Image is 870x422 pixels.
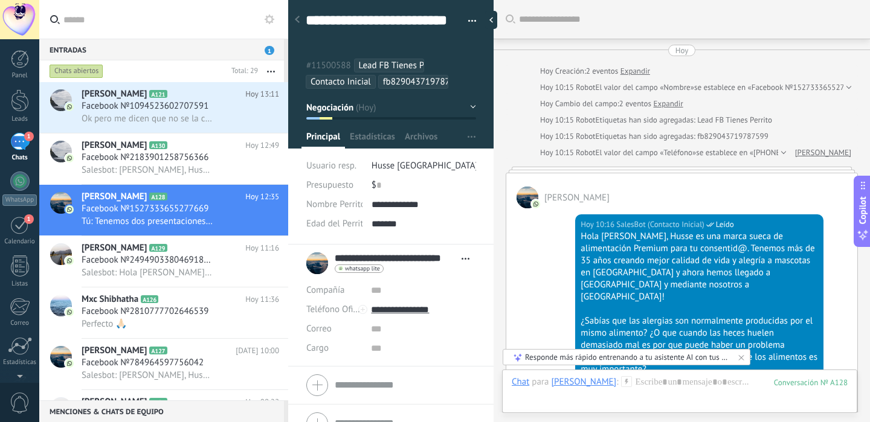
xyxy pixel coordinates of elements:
[24,214,34,224] span: 1
[149,90,167,98] span: A121
[540,98,683,110] div: Cambio del campo:
[39,236,288,287] a: avataricon[PERSON_NAME]A129Hoy 11:16Facebook №24949033804691896Salesbot: Hola [PERSON_NAME], Huss...
[306,300,362,319] button: Teléfono Oficina
[306,131,340,149] span: Principal
[236,345,279,357] span: [DATE] 10:00
[2,280,37,288] div: Listas
[65,257,74,265] img: icon
[82,357,204,369] span: Facebook №784964597756042
[2,154,37,162] div: Chats
[82,318,127,330] span: Perfecto 🙏🏻
[345,266,380,272] span: whatsapp lite
[540,65,555,77] div: Hoy
[306,195,362,214] div: Nombre Perrito
[39,339,288,389] a: avataricon[PERSON_NAME]A127[DATE] 10:00Facebook №784964597756042Salesbot: [PERSON_NAME], Husse es...
[65,154,74,162] img: icon
[82,191,147,203] span: [PERSON_NAME]
[532,376,549,388] span: para
[39,82,288,133] a: avataricon[PERSON_NAME]A121Hoy 13:11Facebook №1094523602707591Ok pero me dicen que no se la cambi...
[149,193,167,200] span: A128
[306,214,362,234] div: Edad del Perrito
[65,103,74,111] img: icon
[245,139,279,152] span: Hoy 12:49
[149,244,167,252] span: A129
[306,176,362,195] div: Presupuesto
[82,254,213,266] span: Facebook №24949033804691896
[596,147,697,159] span: El valor del campo «Teléfono»
[82,139,147,152] span: [PERSON_NAME]
[544,192,610,203] span: Reyna Esperanza Novelo Rosado
[306,339,362,358] div: Cargo
[485,11,497,29] div: Ocultar
[149,141,167,149] span: A130
[39,287,288,338] a: avatariconMxc ShibhathaA126Hoy 11:36Facebook №2810777702646539Perfecto 🙏🏻
[306,60,351,71] span: #11500588
[596,130,768,142] span: Etiquetas han sido agregadas: fb829043719787599
[576,131,595,141] span: Robot
[245,242,279,254] span: Hoy 11:16
[50,64,103,78] div: Chats abiertos
[245,88,279,100] span: Hoy 13:11
[581,219,616,231] div: Hoy 10:16
[306,281,362,300] div: Compañía
[696,147,820,159] span: se establece en «[PHONE_NUMBER]»
[596,114,773,126] span: Etiquetas han sido agregadas: Lead FB Tienes Perrito
[654,98,683,110] a: Expandir
[82,396,147,408] span: [PERSON_NAME]
[65,359,74,368] img: icon
[306,323,332,334] span: Correo
[540,114,576,126] div: Hoy 10:15
[619,98,651,110] span: 2 eventos
[2,72,37,80] div: Panel
[141,295,158,303] span: A126
[24,132,34,141] span: 1
[306,200,366,209] span: Nombre Perrito
[245,191,279,203] span: Hoy 12:35
[306,219,368,228] span: Edad del Perrito
[306,156,362,176] div: Usuario resp.
[551,376,616,387] div: Reyna Esperanza Novelo Rosado
[82,100,208,112] span: Facebook №1094523602707591
[82,293,138,305] span: Mxc Shibhatha
[350,131,395,149] span: Estadísticas
[39,185,288,235] a: avataricon[PERSON_NAME]A128Hoy 12:35Facebook №1527333655277669Tú: Tenemos dos presentaciones, de ...
[82,152,208,164] span: Facebook №2183901258756366
[149,398,167,406] span: A125
[675,45,689,56] div: Hoy
[39,133,288,184] a: avataricon[PERSON_NAME]A130Hoy 12:49Facebook №2183901258756366Salesbot: [PERSON_NAME], Husse es u...
[82,369,213,381] span: Salesbot: [PERSON_NAME], Husse es una marca sueca de alimentación Premium para tu consentid@. Ten...
[39,400,284,422] div: Menciones & Chats de equipo
[540,130,576,142] div: Hoy 10:15
[65,205,74,214] img: icon
[2,238,37,246] div: Calendario
[39,39,284,60] div: Entradas
[82,164,213,176] span: Salesbot: [PERSON_NAME], Husse es una marca sueca de alimentación Premium para tu consentid@. Ten...
[306,304,369,315] span: Teléfono Oficina
[306,160,356,171] span: Usuario resp.
[620,65,650,77] a: Expandir
[359,60,445,71] span: Lead FB Tienes Perrito
[694,82,865,94] span: se establece en «Facebook №1527333655277669»
[2,319,37,327] div: Correo
[306,319,332,339] button: Correo
[311,76,371,88] span: Contacto Inicial
[616,376,618,388] span: :
[82,203,208,215] span: Facebook №1527333655277669
[306,344,329,353] span: Cargo
[581,315,818,376] div: ¿Sabías que las alergias son normalmente producidas por el mismo alimento? ¿O que cuando las hece...
[306,179,353,191] span: Presupuesto
[258,60,284,82] button: Más
[716,219,734,231] span: Leído
[540,98,555,110] div: Hoy
[576,115,595,125] span: Robot
[540,65,650,77] div: Creación:
[82,242,147,254] span: [PERSON_NAME]
[405,131,437,149] span: Archivos
[596,82,694,94] span: El valor del campo «Nombre»
[2,359,37,366] div: Estadísticas
[82,88,147,100] span: [PERSON_NAME]
[576,82,595,92] span: Robot
[857,196,869,224] span: Copilot
[372,176,476,195] div: $
[532,200,540,208] img: com.amocrm.amocrmwa.svg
